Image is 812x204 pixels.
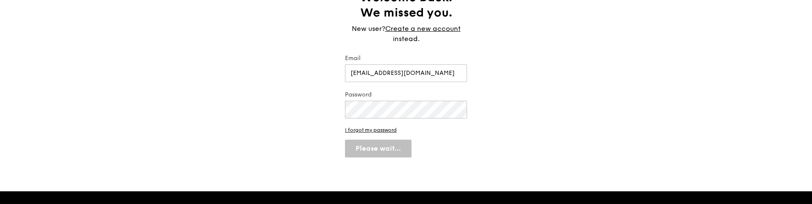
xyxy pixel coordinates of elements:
span: instead. [393,35,420,43]
label: Email [345,54,467,63]
a: I forgot my password [345,127,467,133]
span: New user? [352,25,385,33]
a: Create a new account [385,24,461,34]
button: Please wait... [345,140,412,157]
label: Password [345,91,467,99]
